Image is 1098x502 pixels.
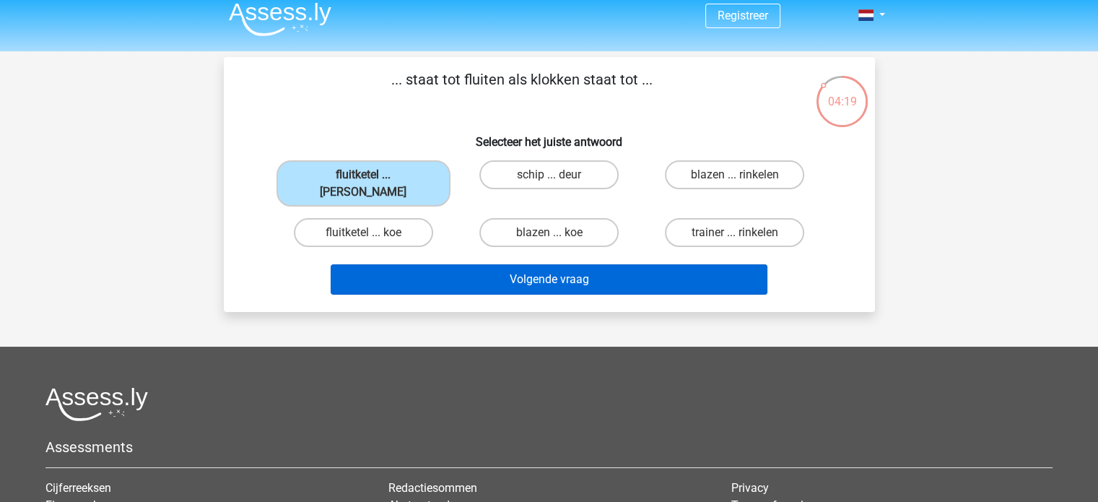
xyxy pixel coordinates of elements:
[331,264,767,295] button: Volgende vraag
[665,160,804,189] label: blazen ... rinkelen
[479,218,619,247] label: blazen ... koe
[479,160,619,189] label: schip ... deur
[45,481,111,495] a: Cijferreeksen
[388,481,477,495] a: Redactiesommen
[247,124,852,149] h6: Selecteer het juiste antwoord
[229,2,331,36] img: Assessly
[731,481,769,495] a: Privacy
[718,9,768,22] a: Registreer
[294,218,433,247] label: fluitketel ... koe
[815,74,869,111] div: 04:19
[45,387,148,421] img: Assessly logo
[45,438,1053,456] h5: Assessments
[247,69,798,112] p: ... staat tot fluiten als klokken staat tot ...
[276,160,450,207] label: fluitketel ... [PERSON_NAME]
[665,218,804,247] label: trainer ... rinkelen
